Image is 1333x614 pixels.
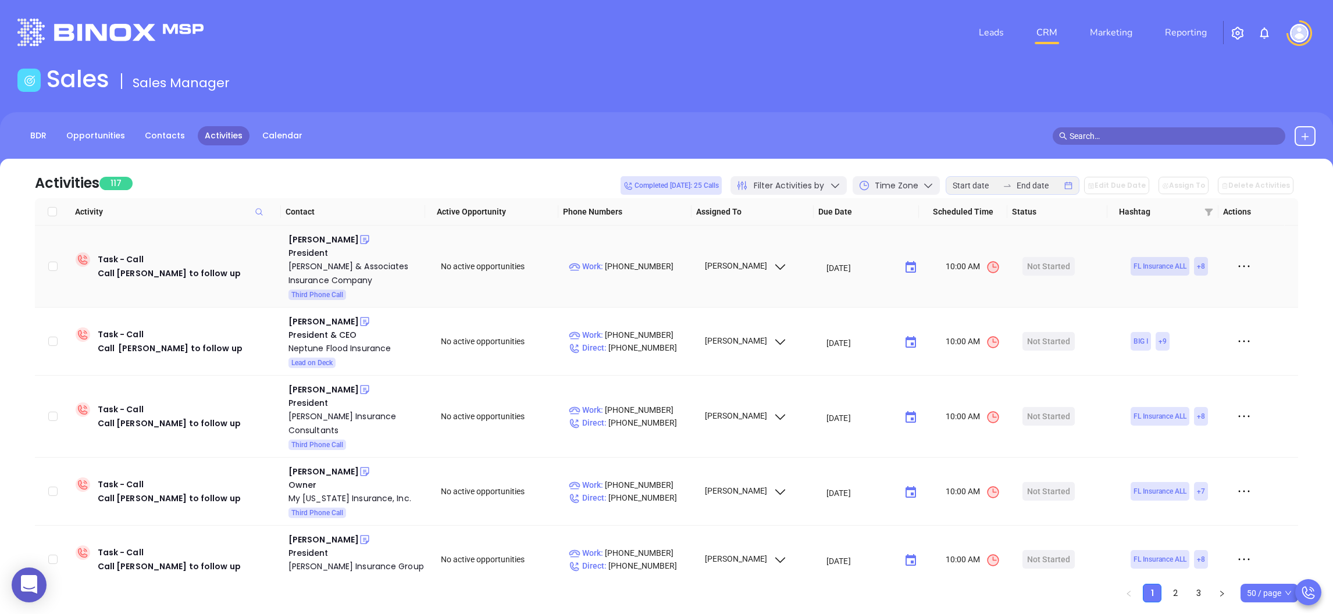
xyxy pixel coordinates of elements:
p: [PHONE_NUMBER] [569,404,694,416]
button: Assign To [1159,177,1209,194]
a: Leads [974,21,1008,44]
th: Due Date [814,198,919,226]
h1: Sales [47,65,109,93]
a: BDR [23,126,54,145]
span: [PERSON_NAME] [703,261,787,270]
img: user [1290,24,1309,42]
p: [PHONE_NUMBER] [569,547,694,559]
span: [PERSON_NAME] [703,336,787,345]
span: 10:00 AM [946,410,1000,424]
a: My [US_STATE] Insurance, Inc. [288,491,425,505]
p: [PHONE_NUMBER] [569,341,694,354]
input: End date [1017,179,1062,192]
span: search [1059,132,1067,140]
th: Assigned To [692,198,814,226]
div: Task - Call [98,545,241,573]
a: Calendar [255,126,309,145]
span: left [1125,590,1132,597]
div: Task - Call [98,252,241,280]
div: No active opportunities [441,410,559,423]
span: 50 / page [1247,584,1292,602]
button: left [1120,584,1138,602]
span: Direct : [569,418,607,427]
a: [PERSON_NAME] Insurance Consultants [288,409,425,437]
div: Call [PERSON_NAME] to follow up [98,266,241,280]
span: Lead on Deck [291,356,333,369]
div: Call [PERSON_NAME] to follow up [98,559,241,573]
button: Choose date, selected date is Aug 11, 2025 [899,481,922,504]
span: + 9 [1159,335,1167,348]
span: Direct : [569,493,607,502]
th: Status [1007,198,1107,226]
p: [PHONE_NUMBER] [569,416,694,429]
span: [PERSON_NAME] [703,486,787,495]
span: + 8 [1197,410,1205,423]
span: Third Phone Call [291,438,343,451]
span: Work : [569,262,603,271]
div: No active opportunities [441,553,559,566]
span: + 8 [1197,553,1205,566]
input: MM/DD/YYYY [826,412,894,423]
span: BIG I [1134,335,1148,348]
a: 3 [1190,584,1207,602]
span: Direct : [569,561,607,570]
span: 10:00 AM [946,335,1000,349]
input: Search… [1070,130,1279,142]
div: Task - Call [98,477,241,505]
a: Contacts [138,126,192,145]
div: Call [PERSON_NAME] to follow up [98,491,241,505]
input: MM/DD/YYYY [826,487,894,498]
a: [PERSON_NAME] Insurance Group [288,559,425,573]
span: Work : [569,330,603,340]
div: Neptune Flood Insurance [288,341,425,355]
span: Third Phone Call [291,506,343,519]
a: [PERSON_NAME] & Associates Insurance Company [288,259,425,287]
li: 2 [1166,584,1185,602]
span: + 8 [1197,260,1205,273]
button: right [1213,584,1231,602]
img: logo [17,19,204,46]
div: Not Started [1027,407,1070,426]
span: Work : [569,480,603,490]
div: President & CEO [288,329,425,341]
button: Choose date, selected date is Aug 11, 2025 [899,549,922,572]
div: Page Size [1241,584,1298,602]
button: Edit Due Date [1084,177,1149,194]
div: [PERSON_NAME] [288,383,359,397]
th: Contact [281,198,425,226]
p: [PHONE_NUMBER] [569,329,694,341]
span: [PERSON_NAME] [703,411,787,420]
th: Phone Numbers [558,198,692,226]
th: Active Opportunity [425,198,558,226]
a: 1 [1143,584,1161,602]
span: 10:00 AM [946,553,1000,567]
a: 2 [1167,584,1184,602]
th: Scheduled Time [919,198,1008,226]
span: Time Zone [875,180,918,192]
div: Not Started [1027,257,1070,276]
div: Call [PERSON_NAME] to follow up [98,341,243,355]
div: Owner [288,479,425,491]
div: No active opportunities [441,485,559,498]
button: Delete Activities [1218,177,1293,194]
div: Task - Call [98,327,243,355]
li: 1 [1143,584,1161,602]
span: swap-right [1003,181,1012,190]
span: FL Insurance ALL [1134,260,1186,273]
span: Hashtag [1119,205,1199,218]
li: Next Page [1213,584,1231,602]
div: Not Started [1027,332,1070,351]
span: Completed [DATE]: 25 Calls [623,179,719,192]
span: to [1003,181,1012,190]
a: CRM [1032,21,1062,44]
span: 10:00 AM [946,260,1000,274]
p: [PHONE_NUMBER] [569,559,694,572]
div: President [288,397,425,409]
span: FL Insurance ALL [1134,485,1186,498]
img: iconSetting [1231,26,1245,40]
button: Choose date, selected date is Aug 11, 2025 [899,406,922,429]
input: Start date [953,179,998,192]
div: Activities [35,173,99,194]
